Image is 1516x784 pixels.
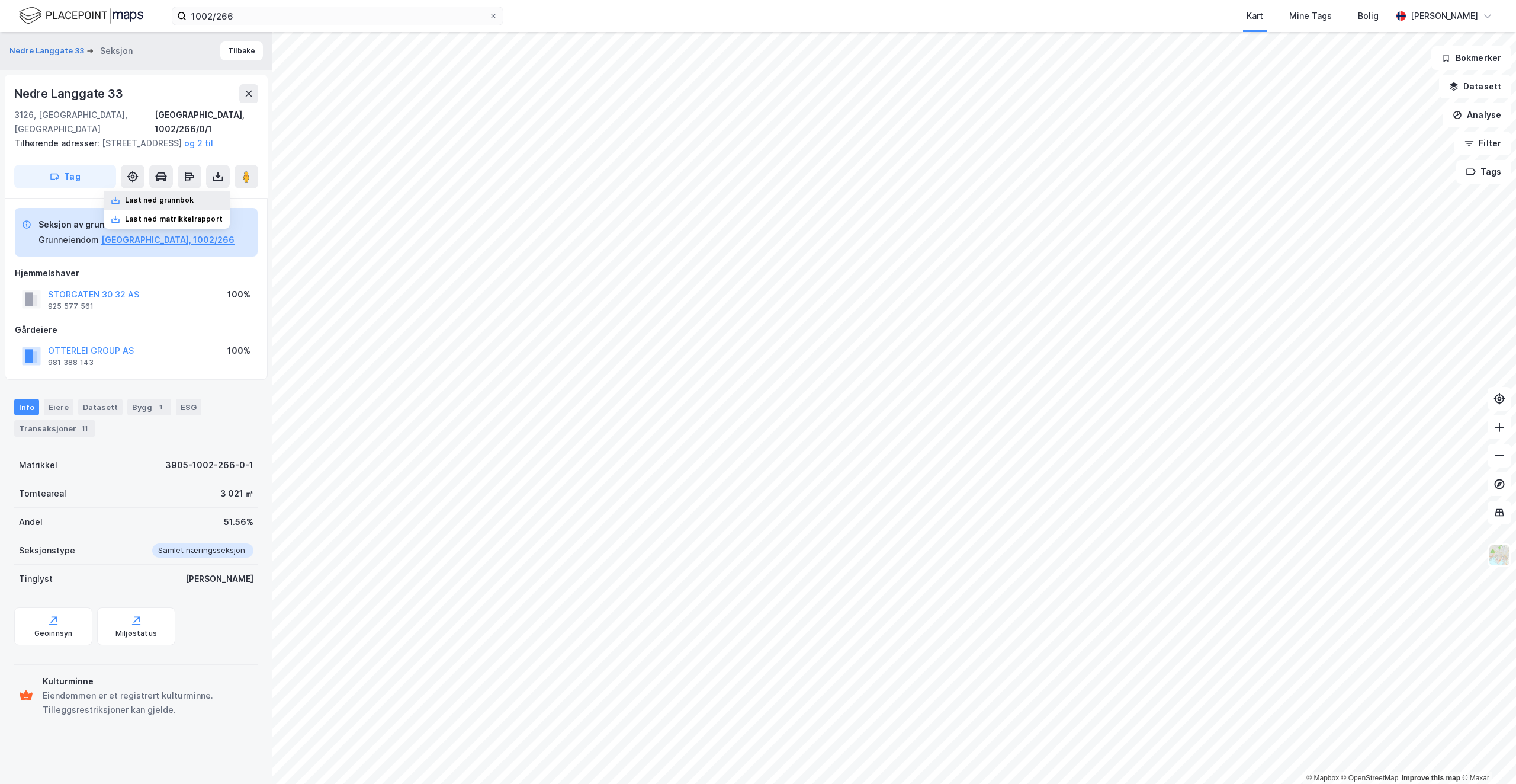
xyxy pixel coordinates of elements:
div: [PERSON_NAME] [1411,9,1478,23]
div: Seksjonstype [19,543,75,558]
div: Geoinnsyn [34,629,73,638]
div: Gårdeiere [15,323,258,337]
button: Tilbake [220,41,263,60]
div: 1 [155,401,166,413]
div: 51.56% [224,515,253,529]
div: Datasett [78,399,123,415]
div: Nedre Langgate 33 [14,84,126,103]
div: 100% [227,344,250,358]
iframe: Chat Widget [1457,727,1516,784]
div: Info [14,399,39,415]
div: ESG [176,399,201,415]
button: Nedre Langgate 33 [9,45,86,57]
div: 11 [79,423,91,434]
div: 3 021 ㎡ [220,487,253,501]
div: [STREET_ADDRESS] [14,136,249,151]
div: Bolig [1358,9,1379,23]
a: OpenStreetMap [1341,774,1399,782]
div: Last ned matrikkelrapport [125,215,223,224]
div: Mine Tags [1289,9,1332,23]
div: Matrikkel [19,458,57,472]
div: Tinglyst [19,572,53,586]
div: Seksjon [100,44,133,58]
img: logo.f888ab2527a4732fd821a326f86c7f29.svg [19,5,143,26]
button: Tag [14,165,116,188]
button: Filter [1454,132,1511,155]
img: Z [1488,544,1511,567]
div: [PERSON_NAME] [185,572,253,586]
button: [GEOGRAPHIC_DATA], 1002/266 [101,233,235,247]
div: Eiendommen er et registrert kulturminne. Tilleggsrestriksjoner kan gjelde. [43,689,253,717]
div: Miljøstatus [115,629,157,638]
div: Andel [19,515,43,529]
div: 981 388 143 [48,358,94,367]
button: Analyse [1443,103,1511,127]
div: 3905-1002-266-0-1 [165,458,253,472]
button: Datasett [1439,75,1511,98]
div: Eiere [44,399,73,415]
a: Improve this map [1402,774,1460,782]
div: Kulturminne [43,674,253,689]
div: [GEOGRAPHIC_DATA], 1002/266/0/1 [155,108,258,136]
div: Seksjon av grunneiendom [38,217,235,232]
input: Søk på adresse, matrikkel, gårdeiere, leietakere eller personer [187,7,489,25]
a: Mapbox [1306,774,1339,782]
div: 925 577 561 [48,302,94,311]
div: Grunneiendom [38,233,99,247]
div: Hjemmelshaver [15,266,258,280]
span: Tilhørende adresser: [14,138,102,148]
div: Transaksjoner [14,420,95,437]
div: 3126, [GEOGRAPHIC_DATA], [GEOGRAPHIC_DATA] [14,108,155,136]
div: 100% [227,287,250,302]
div: Kontrollprogram for chat [1457,727,1516,784]
div: Bygg [127,399,171,415]
div: Tomteareal [19,487,66,501]
div: Kart [1247,9,1263,23]
button: Bokmerker [1431,46,1511,70]
div: Last ned grunnbok [125,196,194,205]
button: Tags [1456,160,1511,184]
